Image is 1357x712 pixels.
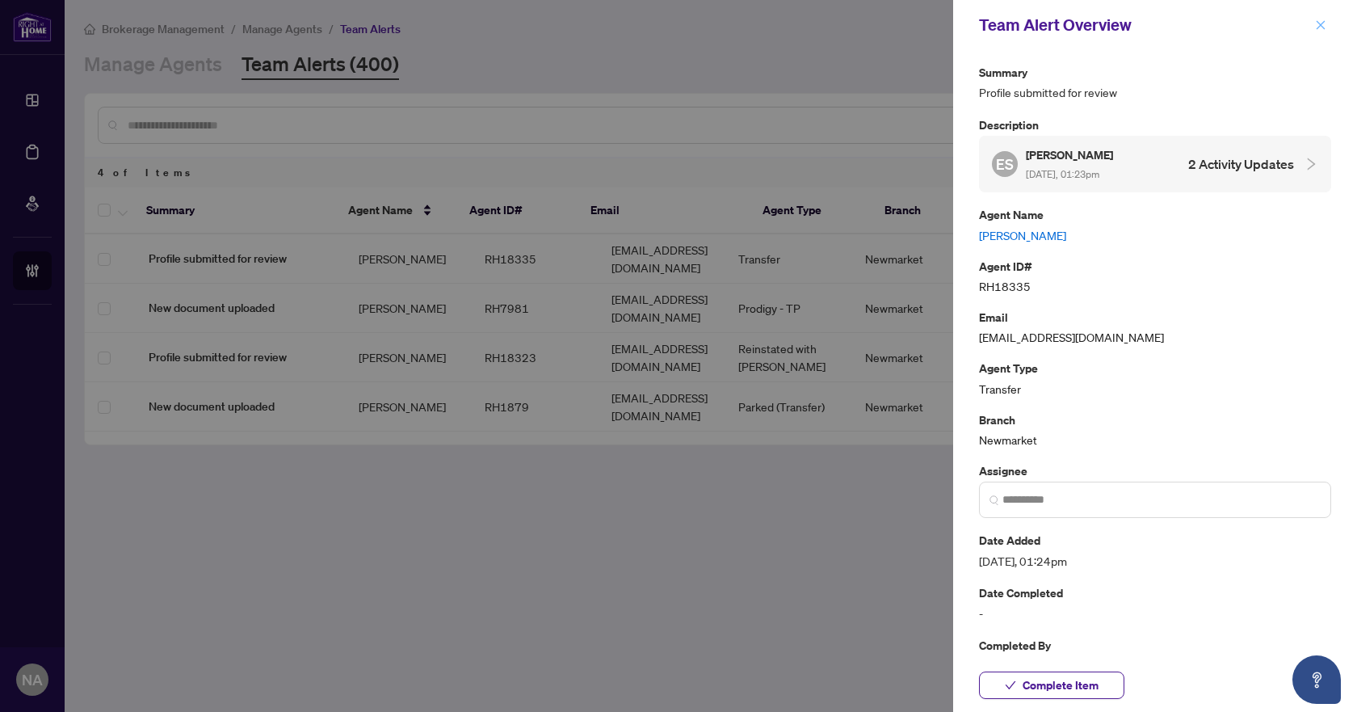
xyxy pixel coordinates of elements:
p: Description [979,116,1331,134]
span: close [1315,19,1326,31]
p: Agent Type [979,359,1331,377]
span: check [1005,680,1016,691]
span: - [979,605,1331,623]
p: Date Added [979,531,1331,550]
span: [DATE], 01:24pm [979,552,1331,571]
span: Complete Item [1023,672,1099,698]
h5: [PERSON_NAME] [1026,145,1115,164]
button: Open asap [1292,655,1341,704]
p: Assignee [979,461,1331,480]
div: RH18335 [979,257,1331,295]
span: collapsed [1304,157,1318,171]
p: Agent ID# [979,257,1331,276]
p: Email [979,308,1331,327]
a: [PERSON_NAME] [979,226,1331,244]
img: search_icon [989,495,999,505]
div: ES[PERSON_NAME] [DATE], 01:23pm2 Activity Updates [979,136,1331,192]
h4: 2 Activity Updates [1188,154,1294,174]
div: Newmarket [979,411,1331,449]
span: ES [996,153,1014,175]
p: Agent Name [979,205,1331,224]
p: Branch [979,411,1331,429]
div: Team Alert Overview [979,13,1310,37]
p: Date Completed [979,584,1331,602]
span: Profile submitted for review [979,83,1331,102]
p: Summary [979,63,1331,82]
div: Transfer [979,359,1331,397]
span: - [979,656,1331,675]
span: [DATE], 01:23pm [1026,168,1099,180]
button: Complete Item [979,672,1124,699]
p: Completed By [979,636,1331,655]
div: [EMAIL_ADDRESS][DOMAIN_NAME] [979,308,1331,346]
